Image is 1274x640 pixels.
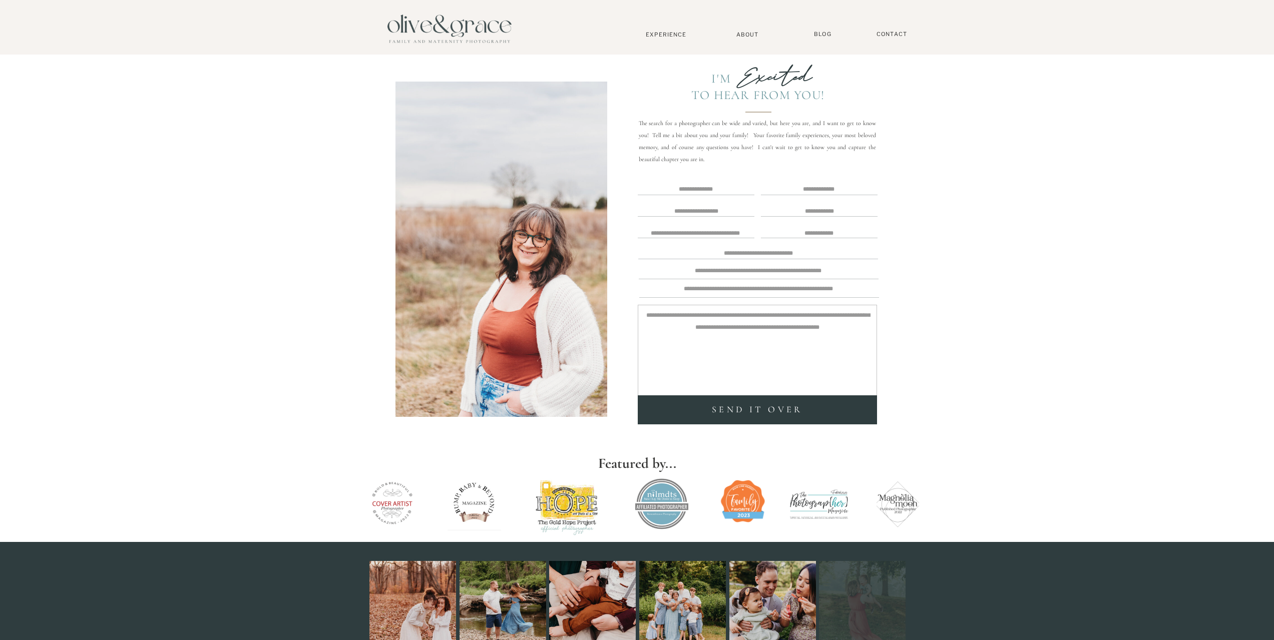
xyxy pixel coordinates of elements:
[640,402,875,418] a: SEND it over
[639,117,876,154] p: The search for a photographer can be wide and varied, but here you are, and I want to get to know...
[810,31,835,38] a: BLOG
[589,449,686,478] p: Featured by...
[732,31,763,38] a: About
[684,88,832,102] div: To Hear from you!
[633,31,699,38] a: Experience
[697,71,732,86] div: I'm
[737,62,812,91] b: Excited
[872,31,912,38] a: Contact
